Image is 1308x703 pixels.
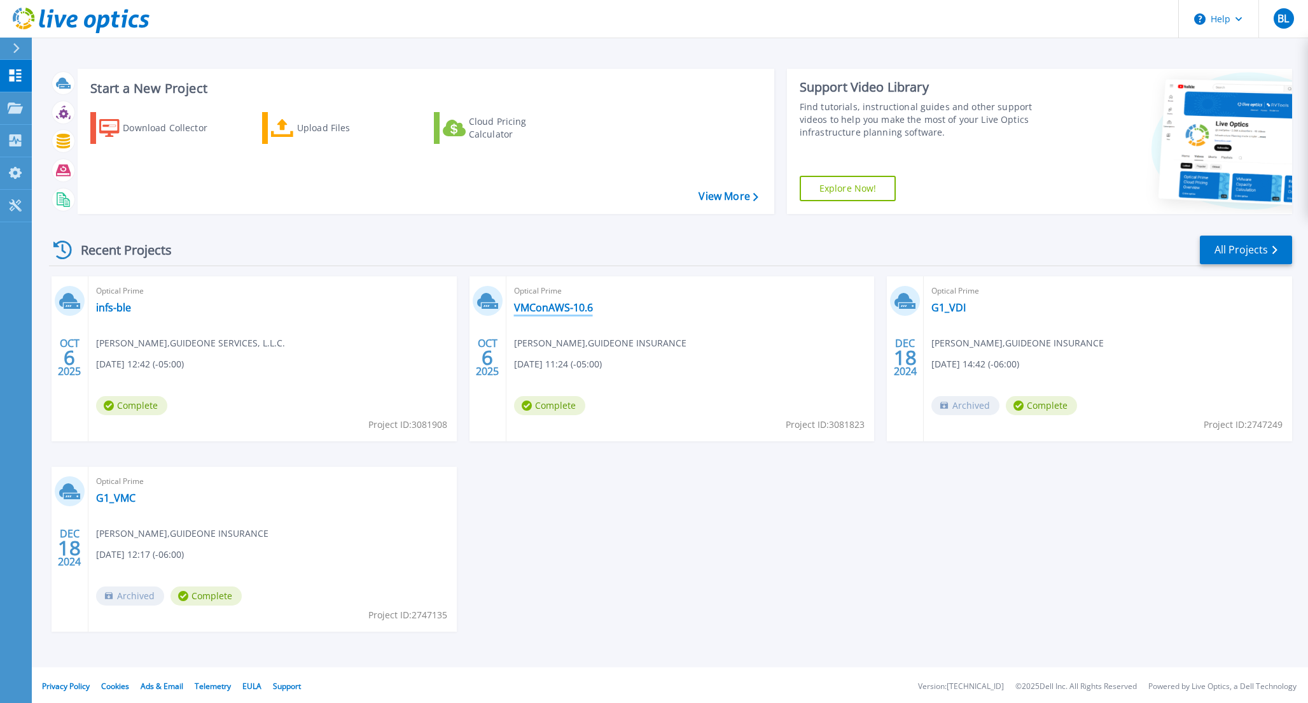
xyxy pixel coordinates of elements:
li: Version: [TECHNICAL_ID] [918,683,1004,691]
a: Ads & Email [141,681,183,692]
span: Complete [170,586,242,606]
span: Archived [931,396,999,415]
div: OCT 2025 [57,334,81,381]
span: Project ID: 3081908 [368,418,447,432]
span: [DATE] 11:24 (-05:00) [514,357,602,371]
a: Explore Now! [800,176,896,201]
a: Telemetry [195,681,231,692]
span: Archived [96,586,164,606]
span: Complete [514,396,585,415]
a: Support [273,681,301,692]
span: 6 [482,352,493,363]
span: 18 [894,352,917,363]
span: Project ID: 2747135 [368,608,447,622]
a: All Projects [1200,236,1292,264]
span: BL [1277,13,1289,24]
div: Support Video Library [800,79,1058,96]
span: 6 [64,352,75,363]
a: View More [699,190,758,202]
span: Project ID: 2747249 [1204,418,1283,432]
span: Complete [96,396,167,415]
span: Optical Prime [514,284,867,298]
span: Optical Prime [96,284,449,298]
li: © 2025 Dell Inc. All Rights Reserved [1015,683,1137,691]
a: Download Collector [90,112,232,144]
div: DEC 2024 [57,525,81,571]
div: Cloud Pricing Calculator [469,115,571,141]
li: Powered by Live Optics, a Dell Technology [1148,683,1297,691]
span: [DATE] 12:42 (-05:00) [96,357,184,371]
a: G1_VMC [96,492,136,504]
h3: Start a New Project [90,82,758,96]
span: [DATE] 14:42 (-06:00) [931,357,1019,371]
span: Complete [1006,396,1077,415]
a: Upload Files [262,112,404,144]
span: [PERSON_NAME] , GUIDEONE INSURANCE [514,336,686,350]
div: DEC 2024 [893,334,917,381]
span: [DATE] 12:17 (-06:00) [96,548,184,562]
a: Cloud Pricing Calculator [434,112,576,144]
a: VMConAWS-10.6 [514,301,593,314]
a: Cookies [101,681,129,692]
span: [PERSON_NAME] , GUIDEONE SERVICES, L.L.C. [96,336,285,350]
span: [PERSON_NAME] , GUIDEONE INSURANCE [96,527,268,541]
div: Find tutorials, instructional guides and other support videos to help you make the most of your L... [800,101,1058,139]
span: Optical Prime [96,474,449,488]
a: EULA [242,681,261,692]
span: Project ID: 3081823 [786,418,865,432]
span: Optical Prime [931,284,1284,298]
div: Download Collector [123,115,225,141]
div: Upload Files [297,115,399,141]
a: Privacy Policy [42,681,90,692]
span: [PERSON_NAME] , GUIDEONE INSURANCE [931,336,1104,350]
div: Recent Projects [49,234,189,266]
a: infs-ble [96,301,131,314]
span: 18 [58,543,81,553]
div: OCT 2025 [475,334,499,381]
a: G1_VDI [931,301,966,314]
